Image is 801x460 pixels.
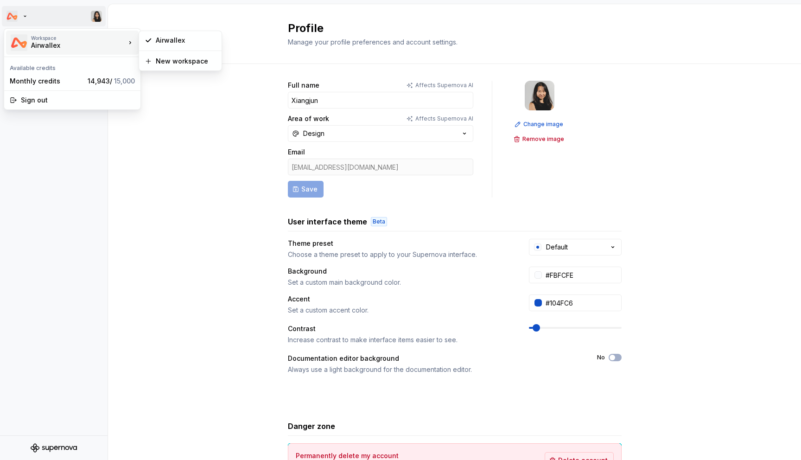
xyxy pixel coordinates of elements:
[156,57,216,66] div: New workspace
[88,77,135,85] span: 14,943 /
[31,35,126,41] div: Workspace
[10,77,84,86] div: Monthly credits
[114,77,135,85] span: 15,000
[21,96,135,105] div: Sign out
[31,41,110,50] div: Airwallex
[6,59,139,74] div: Available credits
[522,135,564,143] span: Remove image
[11,34,27,51] img: 0733df7c-e17f-4421-95a9-ced236ef1ff0.png
[156,36,216,45] div: Airwallex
